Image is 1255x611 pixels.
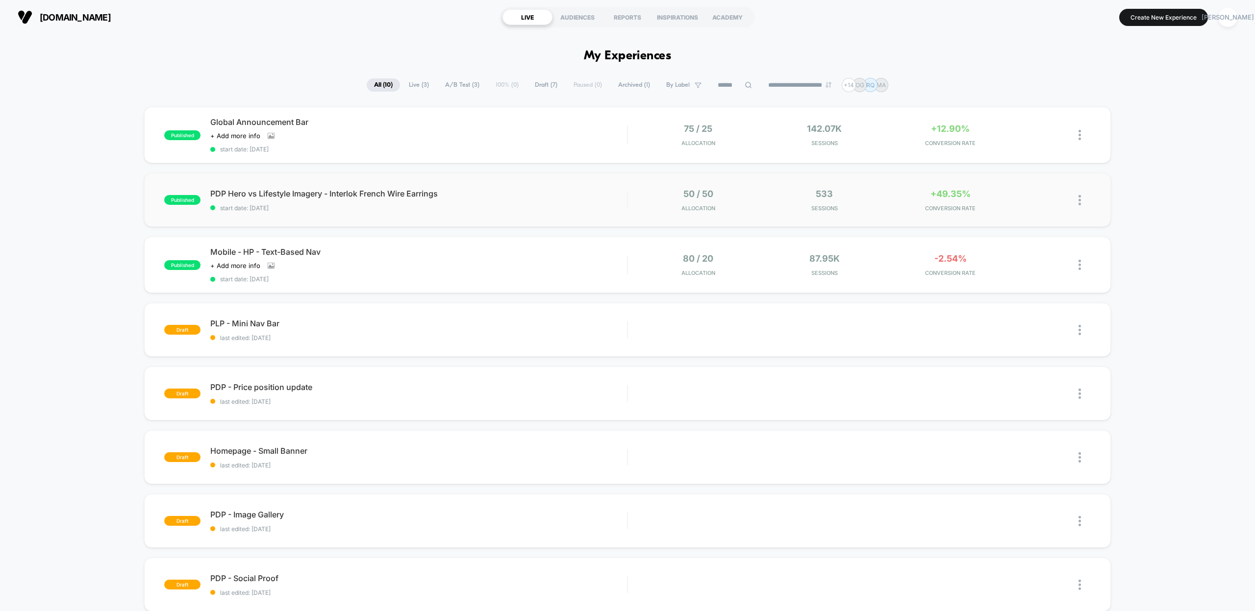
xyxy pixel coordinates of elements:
[210,275,627,283] span: start date: [DATE]
[1119,9,1208,26] button: Create New Experience
[164,516,201,526] span: draft
[703,9,753,25] div: ACADEMY
[164,580,201,589] span: draft
[527,78,565,92] span: Draft ( 7 )
[666,81,690,89] span: By Label
[1079,516,1081,526] img: close
[210,318,627,328] span: PLP - Mini Nav Bar
[210,510,627,519] span: PDP - Image Gallery
[807,123,842,134] span: 142.07k
[1079,389,1081,399] img: close
[210,462,627,469] span: last edited: [DATE]
[15,9,114,25] button: [DOMAIN_NAME]
[210,382,627,392] span: PDP - Price position update
[210,573,627,583] span: PDP - Social Proof
[681,269,715,276] span: Allocation
[210,132,260,140] span: + Add more info
[931,123,970,134] span: +12.90%
[764,205,885,212] span: Sessions
[210,525,627,533] span: last edited: [DATE]
[210,589,627,596] span: last edited: [DATE]
[934,253,967,264] span: -2.54%
[1079,260,1081,270] img: close
[653,9,703,25] div: INSPIRATIONS
[764,269,885,276] span: Sessions
[164,260,201,270] span: published
[877,81,886,89] p: MA
[40,12,111,23] span: [DOMAIN_NAME]
[1079,325,1081,335] img: close
[552,9,602,25] div: AUDIENCES
[683,253,713,264] span: 80 / 20
[164,130,201,140] span: published
[210,262,260,269] span: + Add more info
[809,253,840,264] span: 87.95k
[210,334,627,342] span: last edited: [DATE]
[367,78,400,92] span: All ( 10 )
[402,78,436,92] span: Live ( 3 )
[1079,195,1081,205] img: close
[602,9,653,25] div: REPORTS
[210,117,627,127] span: Global Announcement Bar
[1079,452,1081,463] img: close
[164,452,201,462] span: draft
[842,78,856,92] div: + 14
[210,398,627,405] span: last edited: [DATE]
[164,195,201,205] span: published
[855,81,864,89] p: OG
[18,10,32,24] img: Visually logo
[210,204,627,212] span: start date: [DATE]
[683,189,713,199] span: 50 / 50
[890,269,1011,276] span: CONVERSION RATE
[210,146,627,153] span: start date: [DATE]
[1215,7,1240,27] button: [PERSON_NAME]
[816,189,833,199] span: 533
[764,140,885,147] span: Sessions
[438,78,487,92] span: A/B Test ( 3 )
[164,325,201,335] span: draft
[890,205,1011,212] span: CONVERSION RATE
[210,189,627,198] span: PDP Hero vs Lifestyle Imagery - Interlok French Wire Earrings
[681,140,715,147] span: Allocation
[826,82,831,88] img: end
[930,189,971,199] span: +49.35%
[502,9,552,25] div: LIVE
[684,123,712,134] span: 75 / 25
[1079,580,1081,590] img: close
[681,205,715,212] span: Allocation
[210,247,627,257] span: Mobile - HP - Text-Based Nav
[1079,130,1081,140] img: close
[611,78,657,92] span: Archived ( 1 )
[584,49,672,63] h1: My Experiences
[866,81,875,89] p: RQ
[164,389,201,398] span: draft
[210,446,627,456] span: Homepage - Small Banner
[1218,8,1237,27] div: [PERSON_NAME]
[890,140,1011,147] span: CONVERSION RATE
